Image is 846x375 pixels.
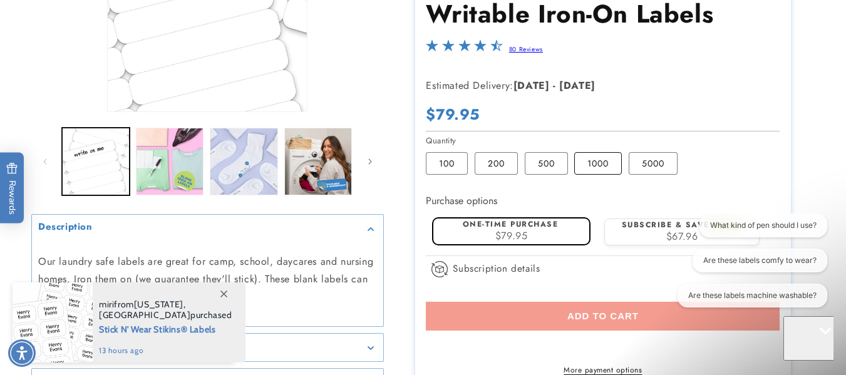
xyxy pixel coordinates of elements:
[574,153,622,175] label: 1000
[567,311,639,322] span: Add to cart
[62,128,130,195] button: Load image 1 in gallery view
[99,309,190,321] span: [GEOGRAPHIC_DATA]
[475,153,518,175] label: 200
[136,128,204,195] button: Load image 2 in gallery view
[553,79,556,93] strong: -
[6,162,18,214] span: Rewards
[453,262,540,277] span: Subscription details
[10,275,158,312] iframe: Sign Up via Text for Offers
[513,79,550,93] strong: [DATE]
[356,148,384,175] button: Slide right
[668,213,833,319] iframe: Gorgias live chat conversation starters
[525,153,568,175] label: 500
[99,299,232,321] span: from , purchased
[559,79,596,93] strong: [DATE]
[210,128,277,195] button: Load image 3 in gallery view
[32,215,383,243] summary: Description
[426,153,468,175] label: 100
[426,193,497,208] label: Purchase options
[99,321,232,336] span: Stick N' Wear Stikins® Labels
[426,43,502,58] span: 4.3-star overall rating
[463,219,559,230] label: One-time purchase
[783,316,833,362] iframe: Gorgias live chat messenger
[666,229,698,244] span: $67.96
[38,253,377,307] p: Our laundry safe labels are great for camp, school, daycares and nursing homes. Iron them on (we ...
[8,339,36,367] div: Accessibility Menu
[426,78,739,96] p: Estimated Delivery:
[426,135,457,147] legend: Quantity
[284,128,352,195] button: Load image 4 in gallery view
[622,220,741,231] label: Subscribe & save
[426,302,780,331] button: Add to cart
[495,229,528,243] span: $79.95
[509,45,543,54] a: 80 Reviews - open in a new tab
[134,299,183,310] span: [US_STATE]
[629,153,678,175] label: 5000
[426,103,480,125] span: $79.95
[99,345,232,356] span: 13 hours ago
[31,148,59,175] button: Slide left
[38,221,93,234] h2: Description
